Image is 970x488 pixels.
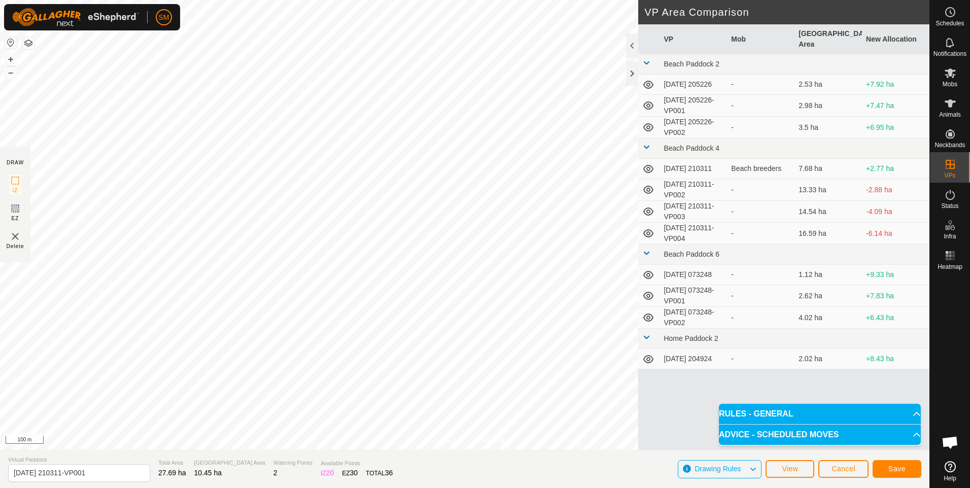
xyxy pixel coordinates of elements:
[7,159,24,166] div: DRAW
[194,459,265,467] span: [GEOGRAPHIC_DATA] Area
[862,201,929,223] td: -4.09 ha
[731,122,790,133] div: -
[944,233,956,239] span: Infra
[727,24,794,54] th: Mob
[719,410,793,418] span: RULES - GENERAL
[794,223,862,245] td: 16.59 ha
[731,269,790,280] div: -
[930,457,970,485] a: Help
[862,307,929,329] td: +6.43 ha
[385,469,393,477] span: 36
[8,456,150,464] span: Virtual Paddock
[660,285,727,307] td: [DATE] 073248-VP001
[660,265,727,285] td: [DATE] 073248
[862,24,929,54] th: New Allocation
[731,354,790,364] div: -
[888,465,906,473] span: Save
[794,159,862,179] td: 7.68 ha
[766,460,814,478] button: View
[731,312,790,323] div: -
[938,264,962,270] span: Heatmap
[5,66,17,79] button: –
[832,465,855,473] span: Cancel
[794,349,862,369] td: 2.02 ha
[194,469,222,477] span: 10.45 ha
[350,469,358,477] span: 30
[731,79,790,90] div: -
[660,159,727,179] td: [DATE] 210311
[939,112,961,118] span: Animals
[862,265,929,285] td: +9.33 ha
[731,163,790,174] div: Beach breeders
[862,117,929,138] td: +6.95 ha
[9,230,21,242] img: VP
[941,203,958,209] span: Status
[660,95,727,117] td: [DATE] 205226-VP001
[794,307,862,329] td: 4.02 ha
[818,460,869,478] button: Cancel
[731,206,790,217] div: -
[862,285,929,307] td: +7.83 ha
[794,24,862,54] th: [GEOGRAPHIC_DATA] Area
[326,469,334,477] span: 20
[862,159,929,179] td: +2.77 ha
[934,142,965,148] span: Neckbands
[425,436,463,445] a: Privacy Policy
[664,144,719,152] span: Beach Paddock 4
[695,465,741,473] span: Drawing Rules
[731,100,790,111] div: -
[664,334,718,342] span: Home Paddock 2
[660,179,727,201] td: [DATE] 210311-VP002
[660,75,727,95] td: [DATE] 205226
[7,242,24,250] span: Delete
[12,8,139,26] img: Gallagher Logo
[660,307,727,329] td: [DATE] 073248-VP002
[862,95,929,117] td: +7.47 ha
[664,250,719,258] span: Beach Paddock 6
[794,117,862,138] td: 3.5 ha
[660,223,727,245] td: [DATE] 210311-VP004
[794,95,862,117] td: 2.98 ha
[5,53,17,65] button: +
[158,469,186,477] span: 27.69 ha
[862,179,929,201] td: -2.88 ha
[794,285,862,307] td: 2.62 ha
[943,81,957,87] span: Mobs
[731,228,790,239] div: -
[660,201,727,223] td: [DATE] 210311-VP003
[664,60,719,68] span: Beach Paddock 2
[933,51,966,57] span: Notifications
[794,265,862,285] td: 1.12 ha
[660,24,727,54] th: VP
[13,187,18,194] span: IZ
[944,172,955,179] span: VPs
[944,475,956,481] span: Help
[5,37,17,49] button: Reset Map
[936,20,964,26] span: Schedules
[794,201,862,223] td: 14.54 ha
[782,465,798,473] span: View
[660,349,727,369] td: [DATE] 204924
[794,179,862,201] td: 13.33 ha
[273,459,313,467] span: Watering Points
[862,349,929,369] td: +8.43 ha
[660,117,727,138] td: [DATE] 205226-VP002
[12,215,19,222] span: EZ
[158,459,186,467] span: Total Area
[731,291,790,301] div: -
[321,459,393,468] span: Available Points
[935,427,965,458] div: Open chat
[862,223,929,245] td: -6.14 ha
[731,185,790,195] div: -
[862,75,929,95] td: +7.92 ha
[22,37,34,49] button: Map Layers
[719,425,921,445] p-accordion-header: ADVICE - SCHEDULED MOVES
[719,431,839,439] span: ADVICE - SCHEDULED MOVES
[273,469,278,477] span: 2
[873,460,921,478] button: Save
[644,6,929,18] h2: VP Area Comparison
[342,468,358,478] div: EZ
[719,404,921,424] p-accordion-header: RULES - GENERAL
[366,468,393,478] div: TOTAL
[159,12,169,23] span: SM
